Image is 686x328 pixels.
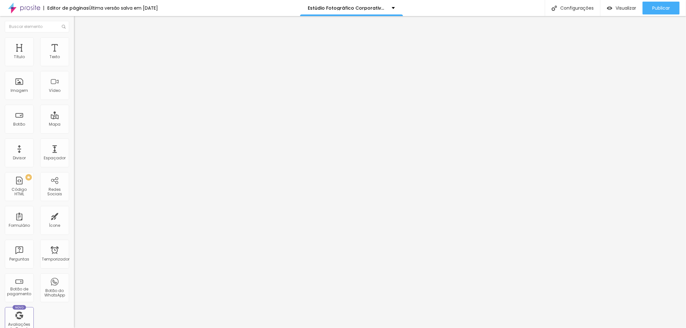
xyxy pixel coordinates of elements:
[600,2,643,14] button: Visualizar
[9,256,29,262] font: Perguntas
[49,121,60,127] font: Mapa
[49,223,60,228] font: Ícone
[9,223,30,228] font: Formulário
[44,155,66,161] font: Espaçador
[607,5,612,11] img: view-1.svg
[5,21,69,32] input: Buscar elemento
[12,187,27,197] font: Código HTML
[11,88,28,93] font: Imagem
[49,88,60,93] font: Vídeo
[14,121,25,127] font: Botão
[74,16,686,328] iframe: Editor
[44,288,65,298] font: Botão do WhatsApp
[552,5,557,11] img: Ícone
[308,5,446,11] font: Estúdio Fotográfico Corporativo em [GEOGRAPHIC_DATA]
[652,5,670,11] font: Publicar
[47,187,62,197] font: Redes Sociais
[62,25,66,29] img: Ícone
[643,2,680,14] button: Publicar
[42,256,69,262] font: Temporizador
[560,5,594,11] font: Configurações
[47,5,89,11] font: Editor de páginas
[7,286,32,296] font: Botão de pagamento
[616,5,636,11] font: Visualizar
[89,5,158,11] font: Última versão salva em [DATE]
[14,54,25,59] font: Título
[13,155,26,161] font: Divisor
[50,54,60,59] font: Texto
[15,306,24,309] font: Novo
